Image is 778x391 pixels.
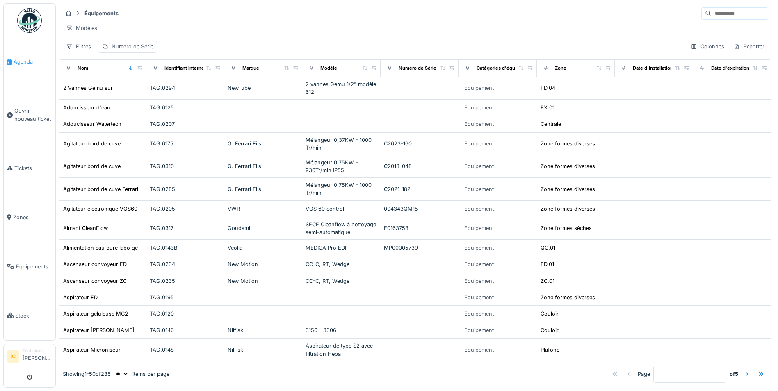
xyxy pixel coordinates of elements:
div: MP00005739 [384,244,455,252]
div: Catégories d'équipement [477,65,534,72]
div: VOS 60 control [306,205,377,213]
div: Veolia [228,244,299,252]
div: TAG.0205 [150,205,221,213]
div: Equipement [464,310,494,318]
div: CC-C, RT, Wedge [306,277,377,285]
div: Nilfisk [228,346,299,354]
div: Mélangeur 0,75KW - 930Tr/min IP55 [306,159,377,174]
div: Alimentation eau pure labo qc [63,244,138,252]
div: Equipement [464,205,494,213]
div: Zone formes diverses [541,205,595,213]
div: Zone [555,65,566,72]
span: Équipements [16,263,52,271]
a: Tickets [4,143,55,193]
div: E0163758 [384,224,455,232]
div: Page [638,370,650,378]
div: 2 Vannes Gemu sur T [63,84,118,92]
a: Stock [4,291,55,340]
div: TAG.0207 [150,120,221,128]
div: TAG.0143B [150,244,221,252]
div: VWR [228,205,299,213]
div: TAG.0125 [150,104,221,111]
div: Identifiant interne [164,65,204,72]
div: 3156 - 3306 [306,326,377,334]
span: Ouvrir nouveau ticket [14,107,52,123]
div: Mélangeur 0,75KW - 1000 Tr/min [306,181,377,197]
div: items per page [114,370,169,378]
div: Equipement [464,162,494,170]
div: Aspirateur de type S2 avec filtration Hepa [306,342,377,357]
strong: of 5 [730,370,738,378]
div: Colonnes [687,41,728,52]
div: Adoucisseur Watertech [63,120,121,128]
div: Couloir [541,326,559,334]
div: NewTube [228,84,299,92]
div: Equipement [464,293,494,301]
div: TAG.0310 [150,162,221,170]
a: IC Technicien[PERSON_NAME] [7,348,52,367]
div: TAG.0120 [150,310,221,318]
div: TAG.0235 [150,277,221,285]
div: MEDICA Pro EDI [306,244,377,252]
div: Zone formes diverses [541,293,595,301]
div: Equipement [464,120,494,128]
div: Plafond [541,346,560,354]
div: 004343QM15 [384,205,455,213]
div: Aspirateur FD [63,293,98,301]
div: Zone formes sèches [541,224,592,232]
div: C2018-048 [384,162,455,170]
div: Goudsmit [228,224,299,232]
div: CC-C, RT, Wedge [306,260,377,268]
div: New Motion [228,277,299,285]
div: TAG.0148 [150,346,221,354]
div: Modèles [62,22,101,34]
div: Aspirateur Microniseur [63,346,121,354]
div: C2023-160 [384,140,455,148]
span: Tickets [14,164,52,172]
div: Equipement [464,346,494,354]
div: Equipement [464,277,494,285]
div: TAG.0175 [150,140,221,148]
div: TAG.0146 [150,326,221,334]
div: Equipement [464,140,494,148]
div: Zone formes diverses [541,162,595,170]
div: Ascenseur convoyeur FD [63,260,127,268]
div: G. Ferrari Fils [228,162,299,170]
div: C2021-182 [384,185,455,193]
div: Centrale [541,120,561,128]
div: TAG.0195 [150,293,221,301]
div: Equipement [464,84,494,92]
div: Exporter [730,41,768,52]
div: Filtres [62,41,95,52]
div: Ascenseur convoyeur ZC [63,277,127,285]
div: Equipement [464,104,494,111]
div: Technicien [23,348,52,354]
div: Agitateur électronique VOS60 [63,205,137,213]
li: IC [7,350,19,363]
div: Zone formes diverses [541,140,595,148]
div: TAG.0317 [150,224,221,232]
img: Badge_color-CXgf-gQk.svg [17,8,42,33]
a: Agenda [4,37,55,86]
div: Date d'Installation [633,65,673,72]
div: Nilfisk [228,326,299,334]
div: Zone formes diverses [541,185,595,193]
div: G. Ferrari Fils [228,185,299,193]
div: Aspirateur géluleuse MG2 [63,310,128,318]
div: Date d'expiration [711,65,749,72]
div: TAG.0285 [150,185,221,193]
div: Agitateur bord de cuve [63,140,121,148]
div: FD.01 [541,260,554,268]
div: QC.01 [541,244,555,252]
div: Equipement [464,244,494,252]
div: Modèle [320,65,337,72]
div: ZC.01 [541,277,554,285]
span: Stock [15,312,52,320]
a: Équipements [4,242,55,291]
div: TAG.0294 [150,84,221,92]
div: Nom [78,65,88,72]
div: TAG.0234 [150,260,221,268]
div: Equipement [464,224,494,232]
div: Equipement [464,260,494,268]
div: FD.04 [541,84,555,92]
